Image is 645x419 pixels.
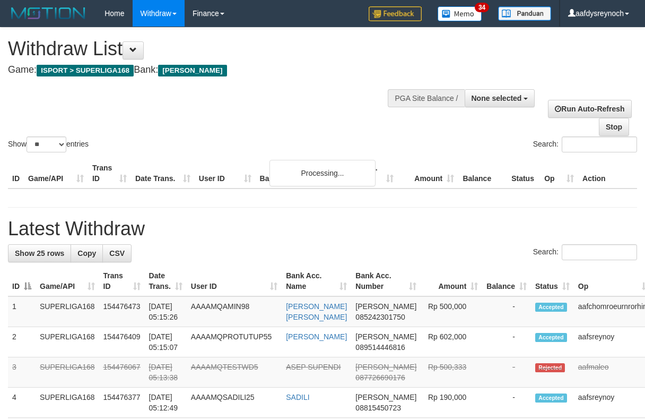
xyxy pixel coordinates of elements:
span: Accepted [535,303,567,312]
button: None selected [465,89,535,107]
td: SUPERLIGA168 [36,388,99,418]
td: AAAAMQSADILI25 [187,388,282,418]
th: Op [540,158,578,189]
img: Button%20Memo.svg [438,6,482,21]
img: panduan.png [498,6,551,21]
th: Trans ID: activate to sort column ascending [99,266,145,296]
th: User ID: activate to sort column ascending [187,266,282,296]
a: [PERSON_NAME] [286,332,347,341]
input: Search: [562,136,637,152]
th: User ID [195,158,256,189]
td: 154476067 [99,357,145,388]
td: 2 [8,327,36,357]
th: Date Trans. [131,158,195,189]
span: Accepted [535,333,567,342]
th: Trans ID [88,158,131,189]
th: Bank Acc. Name: activate to sort column ascending [282,266,351,296]
span: [PERSON_NAME] [355,363,416,371]
td: - [482,388,531,418]
a: Copy [71,244,103,262]
span: Copy [77,249,96,258]
th: ID: activate to sort column descending [8,266,36,296]
td: AAAAMQTESTWD5 [187,357,282,388]
span: Rejected [535,363,565,372]
th: Amount [398,158,458,189]
span: CSV [109,249,125,258]
th: Amount: activate to sort column ascending [421,266,482,296]
h1: Withdraw List [8,38,420,59]
span: Accepted [535,394,567,403]
th: Game/API [24,158,88,189]
h1: Latest Withdraw [8,218,637,240]
td: SUPERLIGA168 [36,296,99,327]
a: CSV [102,244,132,262]
td: [DATE] 05:15:26 [145,296,187,327]
a: Stop [599,118,629,136]
img: MOTION_logo.png [8,5,89,21]
th: Game/API: activate to sort column ascending [36,266,99,296]
select: Showentries [27,136,66,152]
th: Date Trans.: activate to sort column ascending [145,266,187,296]
td: 3 [8,357,36,388]
th: Bank Acc. Number [337,158,398,189]
td: [DATE] 05:13:38 [145,357,187,388]
label: Show entries [8,136,89,152]
td: 1 [8,296,36,327]
label: Search: [533,136,637,152]
th: Status [507,158,540,189]
span: Copy 087726690176 to clipboard [355,373,405,382]
th: Balance [458,158,507,189]
th: Balance: activate to sort column ascending [482,266,531,296]
span: [PERSON_NAME] [158,65,226,76]
span: [PERSON_NAME] [355,332,416,341]
td: AAAAMQPROTUTUP55 [187,327,282,357]
span: ISPORT > SUPERLIGA168 [37,65,134,76]
td: SUPERLIGA168 [36,327,99,357]
td: [DATE] 05:15:07 [145,327,187,357]
div: Processing... [269,160,376,186]
a: Run Auto-Refresh [548,100,631,118]
img: Feedback.jpg [369,6,422,21]
td: Rp 190,000 [421,388,482,418]
span: 34 [475,3,489,12]
span: Copy 08815450723 to clipboard [355,404,401,412]
a: SADILI [286,393,309,401]
td: - [482,296,531,327]
td: - [482,357,531,388]
td: Rp 602,000 [421,327,482,357]
span: Copy 089514446816 to clipboard [355,343,405,352]
td: 154476377 [99,388,145,418]
a: ASEP SUPENDI [286,363,341,371]
th: ID [8,158,24,189]
td: 4 [8,388,36,418]
a: [PERSON_NAME] [PERSON_NAME] [286,302,347,321]
td: SUPERLIGA168 [36,357,99,388]
span: [PERSON_NAME] [355,393,416,401]
th: Bank Acc. Number: activate to sort column ascending [351,266,421,296]
span: None selected [472,94,522,102]
span: [PERSON_NAME] [355,302,416,311]
th: Status: activate to sort column ascending [531,266,574,296]
td: Rp 500,333 [421,357,482,388]
a: Show 25 rows [8,244,71,262]
td: 154476409 [99,327,145,357]
td: 154476473 [99,296,145,327]
td: [DATE] 05:12:49 [145,388,187,418]
label: Search: [533,244,637,260]
div: PGA Site Balance / [388,89,464,107]
input: Search: [562,244,637,260]
td: AAAAMQAMIN98 [187,296,282,327]
td: - [482,327,531,357]
th: Action [578,158,637,189]
th: Bank Acc. Name [256,158,338,189]
td: Rp 500,000 [421,296,482,327]
span: Copy 085242301750 to clipboard [355,313,405,321]
h4: Game: Bank: [8,65,420,75]
span: Show 25 rows [15,249,64,258]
